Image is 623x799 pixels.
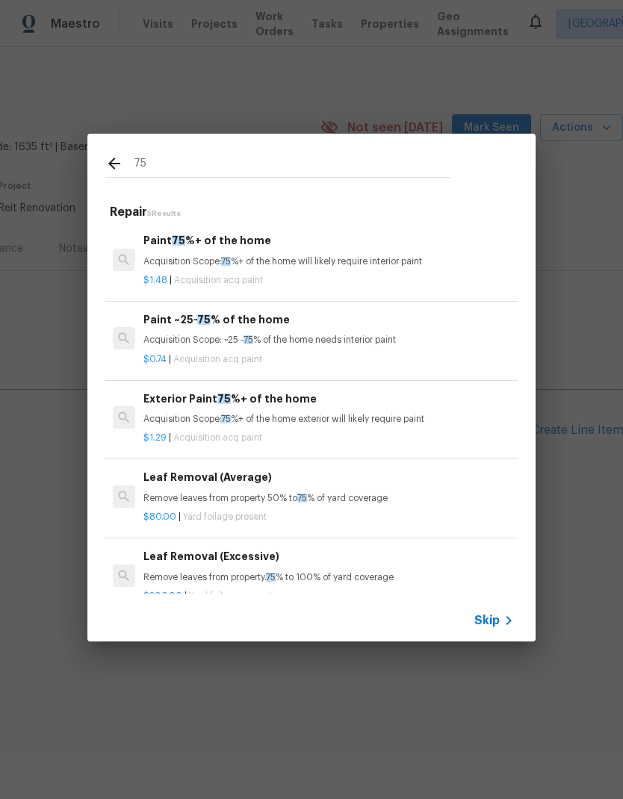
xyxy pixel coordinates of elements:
[297,494,307,503] span: 75
[474,613,500,628] span: Skip
[143,276,167,285] span: $1.48
[173,433,262,442] span: Acquisition acq paint
[110,205,518,220] h5: Repair
[143,432,514,444] p: |
[143,469,514,485] h6: Leaf Removal (Average)
[143,311,514,328] h6: Paint ~25- % of the home
[221,414,231,423] span: 75
[143,571,514,584] p: Remove leaves from property. % to 100% of yard coverage
[143,232,514,249] h6: Paint %+ of the home
[244,335,253,344] span: 75
[173,355,262,364] span: Acquisition acq paint
[143,274,514,287] p: |
[143,590,514,603] p: |
[143,391,514,407] h6: Exterior Paint %+ of the home
[143,413,514,426] p: Acquisition Scope: %+ of the home exterior will likely require paint
[189,591,273,600] span: Yard foilage present
[143,548,514,565] h6: Leaf Removal (Excessive)
[147,210,181,217] span: 5 Results
[197,314,211,325] span: 75
[143,591,182,600] span: $200.00
[174,276,263,285] span: Acquisition acq paint
[143,512,176,521] span: $80.00
[143,433,167,442] span: $1.29
[266,573,276,582] span: 75
[143,353,514,366] p: |
[143,334,514,346] p: Acquisition Scope: ~25 - % of the home needs interior paint
[143,511,514,523] p: |
[143,355,167,364] span: $0.74
[143,255,514,268] p: Acquisition Scope: %+ of the home will likely require interior paint
[172,235,185,246] span: 75
[143,492,514,505] p: Remove leaves from property 50% to % of yard coverage
[134,155,450,177] input: Search issues or repairs
[183,512,267,521] span: Yard foilage present
[221,257,231,266] span: 75
[217,394,231,404] span: 75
